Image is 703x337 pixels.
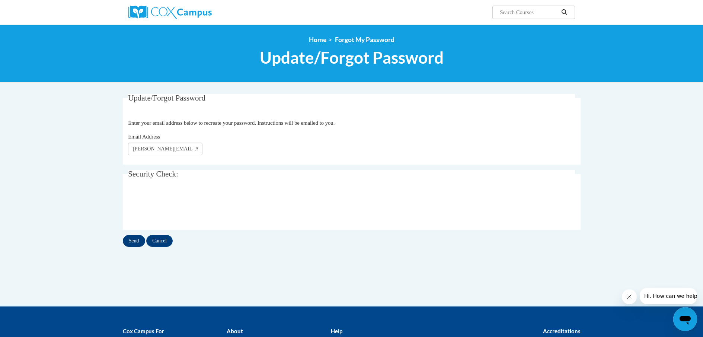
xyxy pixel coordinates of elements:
[260,48,444,67] span: Update/Forgot Password
[331,328,342,334] b: Help
[309,36,326,44] a: Home
[128,169,178,178] span: Security Check:
[640,288,697,304] iframe: Message from company
[123,235,145,247] input: Send
[559,8,570,17] button: Search
[128,143,202,155] input: Email
[128,134,160,140] span: Email Address
[622,289,637,304] iframe: Close message
[123,328,164,334] b: Cox Campus For
[146,235,173,247] input: Cancel
[335,36,394,44] span: Forgot My Password
[128,191,241,220] iframe: reCAPTCHA
[543,328,581,334] b: Accreditations
[128,120,335,126] span: Enter your email address below to recreate your password. Instructions will be emailed to you.
[227,328,243,334] b: About
[4,5,60,11] span: Hi. How can we help?
[673,307,697,331] iframe: Button to launch messaging window
[499,8,559,17] input: Search Courses
[128,93,205,102] span: Update/Forgot Password
[128,6,270,19] a: Cox Campus
[128,6,212,19] img: Cox Campus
